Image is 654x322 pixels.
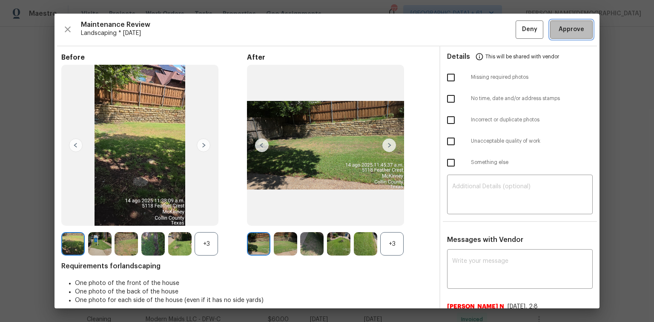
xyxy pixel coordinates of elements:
[75,296,433,305] li: One photo for each side of the house (even if it has no side yards)
[195,232,218,256] div: +3
[61,53,247,62] span: Before
[440,88,599,109] div: No time, date and/or address stamps
[382,138,396,152] img: right-chevron-button-url
[380,232,404,256] div: +3
[471,159,593,166] span: Something else
[447,302,504,311] span: [PERSON_NAME] N
[197,138,210,152] img: right-chevron-button-url
[471,116,593,124] span: Incorrect or duplicate photos
[440,67,599,88] div: Missing required photos
[508,304,538,310] span: [DATE], 2:8
[485,46,559,67] span: This will be shared with vendor
[471,95,593,102] span: No time, date and/or address stamps
[559,24,584,35] span: Approve
[440,152,599,173] div: Something else
[75,287,433,296] li: One photo of the back of the house
[255,138,269,152] img: left-chevron-button-url
[81,20,516,29] span: Maintenance Review
[440,109,599,131] div: Incorrect or duplicate photos
[81,29,516,37] span: Landscaping * [DATE]
[247,53,433,62] span: After
[550,20,593,39] button: Approve
[522,24,537,35] span: Deny
[447,46,470,67] span: Details
[447,236,523,243] span: Messages with Vendor
[471,138,593,145] span: Unacceptable quality of work
[516,20,543,39] button: Deny
[440,131,599,152] div: Unacceptable quality of work
[61,262,433,270] span: Requirements for landscaping
[75,279,433,287] li: One photo of the front of the house
[69,138,83,152] img: left-chevron-button-url
[471,74,593,81] span: Missing required photos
